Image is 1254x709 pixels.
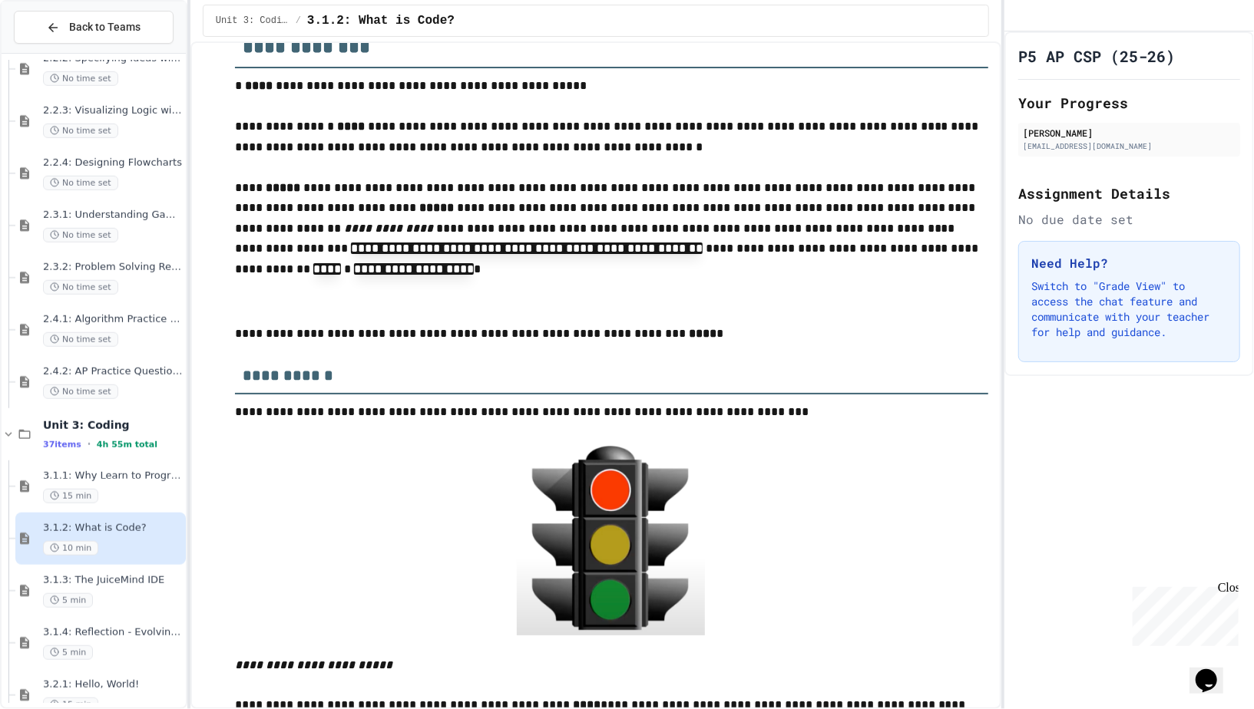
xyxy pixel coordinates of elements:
[43,541,98,556] span: 10 min
[43,574,183,587] span: 3.1.3: The JuiceMind IDE
[43,470,183,483] span: 3.1.1: Why Learn to Program?
[216,15,290,27] span: Unit 3: Coding
[43,280,118,295] span: No time set
[1018,210,1240,229] div: No due date set
[43,440,81,450] span: 37 items
[1018,92,1240,114] h2: Your Progress
[1127,581,1239,646] iframe: chat widget
[43,626,183,639] span: 3.1.4: Reflection - Evolving Technology
[1023,126,1236,140] div: [PERSON_NAME]
[307,12,455,30] span: 3.1.2: What is Code?
[69,19,141,35] span: Back to Teams
[43,71,118,86] span: No time set
[43,124,118,138] span: No time set
[1018,45,1175,67] h1: P5 AP CSP (25-26)
[43,332,118,347] span: No time set
[43,104,183,117] span: 2.2.3: Visualizing Logic with Flowcharts
[43,593,93,608] span: 5 min
[88,438,91,450] span: •
[1189,648,1239,694] iframe: chat widget
[43,678,183,691] span: 3.2.1: Hello, World!
[1018,183,1240,204] h2: Assignment Details
[43,384,118,399] span: No time set
[43,209,183,222] span: 2.3.1: Understanding Games with Flowcharts
[43,489,98,503] span: 15 min
[43,157,183,170] span: 2.2.4: Designing Flowcharts
[1023,140,1236,152] div: [EMAIL_ADDRESS][DOMAIN_NAME]
[296,15,301,27] span: /
[43,522,183,535] span: 3.1.2: What is Code?
[43,313,183,326] span: 2.4.1: Algorithm Practice Exercises
[43,645,93,660] span: 5 min
[6,6,106,97] div: Chat with us now!Close
[97,440,157,450] span: 4h 55m total
[43,418,183,432] span: Unit 3: Coding
[14,11,174,44] button: Back to Teams
[1031,279,1227,340] p: Switch to "Grade View" to access the chat feature and communicate with your teacher for help and ...
[43,261,183,274] span: 2.3.2: Problem Solving Reflection
[1031,254,1227,272] h3: Need Help?
[43,228,118,242] span: No time set
[43,365,183,378] span: 2.4.2: AP Practice Questions
[43,176,118,190] span: No time set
